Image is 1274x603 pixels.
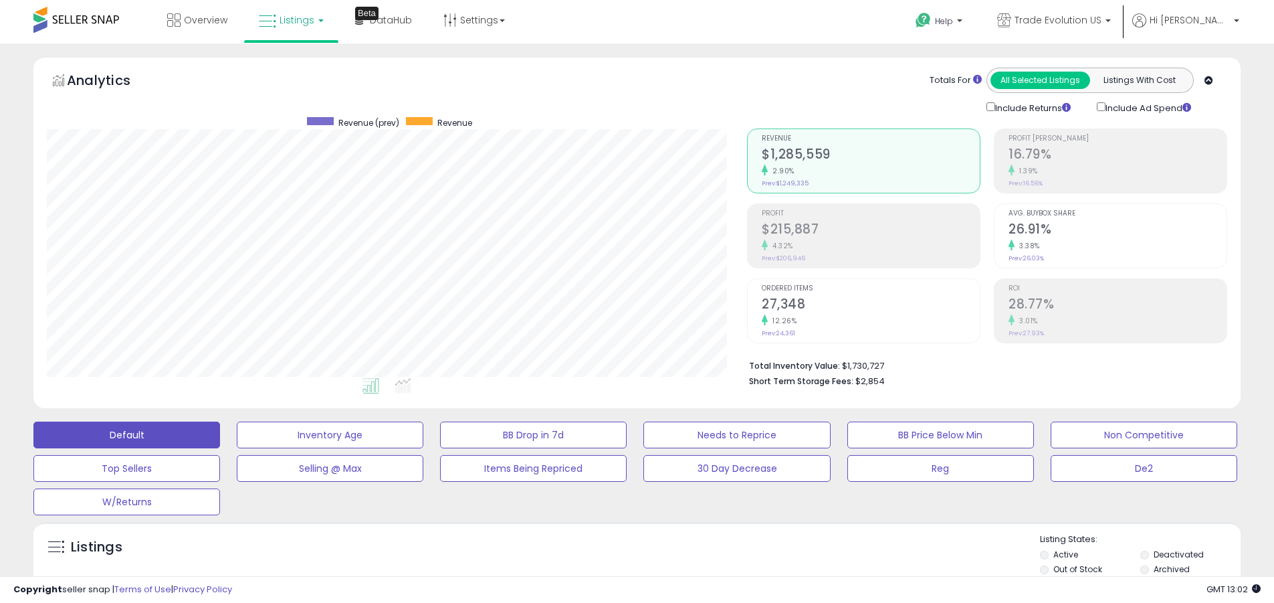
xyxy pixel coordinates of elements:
button: Default [33,422,220,448]
button: BB Price Below Min [847,422,1034,448]
div: seller snap | | [13,584,232,596]
small: 4.32% [768,241,793,251]
p: Listing States: [1040,533,1241,546]
span: $2,854 [855,375,885,387]
small: Prev: $1,249,335 [762,179,809,187]
a: Terms of Use [114,583,171,596]
label: Active [1053,549,1078,560]
small: 1.39% [1015,166,1038,176]
small: 3.38% [1015,241,1040,251]
label: Archived [1154,564,1190,575]
label: Out of Stock [1053,564,1102,575]
button: BB Drop in 7d [440,422,627,448]
span: Revenue [437,117,472,128]
a: Help [905,2,976,44]
h2: $1,285,559 [762,147,980,165]
b: Total Inventory Value: [749,360,840,371]
button: Selling @ Max [237,455,423,482]
span: Profit [PERSON_NAME] [1008,135,1227,143]
span: ROI [1008,285,1227,292]
div: Include Ad Spend [1087,100,1212,115]
small: Prev: $206,946 [762,254,805,262]
b: Short Term Storage Fees: [749,375,853,387]
button: Items Being Repriced [440,455,627,482]
h2: 26.91% [1008,222,1227,240]
h2: 28.77% [1008,296,1227,315]
span: 2025-09-15 13:02 GMT [1206,583,1261,596]
span: DataHub [370,13,412,27]
span: Overview [184,13,227,27]
h2: 16.79% [1008,147,1227,165]
h2: $215,887 [762,222,980,240]
small: Prev: 16.56% [1008,179,1043,187]
span: Listings [280,13,314,27]
h5: Analytics [67,71,156,93]
button: 30 Day Decrease [643,455,830,482]
span: Ordered Items [762,285,980,292]
div: Tooltip anchor [355,7,379,20]
small: Prev: 27.93% [1008,329,1044,337]
span: Trade Evolution US [1015,13,1101,27]
button: W/Returns [33,489,220,515]
span: Help [935,15,953,27]
button: Inventory Age [237,422,423,448]
small: Prev: 24,361 [762,329,795,337]
span: Profit [762,210,980,218]
button: Non Competitive [1051,422,1237,448]
div: Totals For [930,74,982,87]
button: All Selected Listings [990,72,1090,89]
span: Revenue (prev) [338,117,399,128]
small: 2.90% [768,166,794,176]
strong: Copyright [13,583,62,596]
button: De2 [1051,455,1237,482]
button: Needs to Reprice [643,422,830,448]
button: Reg [847,455,1034,482]
i: Get Help [915,12,932,29]
button: Listings With Cost [1089,72,1189,89]
span: Hi [PERSON_NAME] [1150,13,1230,27]
span: Revenue [762,135,980,143]
small: 12.26% [768,316,797,326]
div: Include Returns [976,100,1087,115]
h5: Listings [71,538,122,557]
li: $1,730,727 [749,357,1217,373]
small: 3.01% [1015,316,1038,326]
span: Avg. Buybox Share [1008,210,1227,218]
button: Top Sellers [33,455,220,482]
a: Privacy Policy [173,583,232,596]
a: Hi [PERSON_NAME] [1132,13,1239,44]
small: Prev: 26.03% [1008,254,1044,262]
h2: 27,348 [762,296,980,315]
label: Deactivated [1154,549,1204,560]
